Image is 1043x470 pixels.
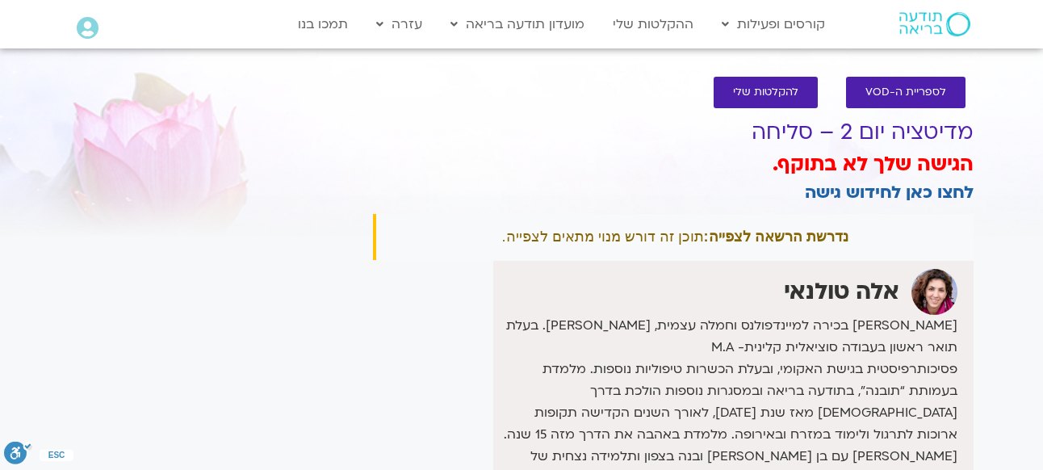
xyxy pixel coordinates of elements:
a: תמכו בנו [290,9,356,40]
span: להקלטות שלי [733,86,798,99]
div: תוכן זה דורש מנוי מתאים לצפייה. [373,214,974,260]
strong: נדרשת הרשאה לצפייה: [704,229,848,245]
a: קורסים ופעילות [714,9,833,40]
a: מועדון תודעה בריאה [442,9,593,40]
strong: אלה טולנאי [784,276,899,307]
a: להקלטות שלי [714,77,818,108]
img: תודעה בריאה [899,12,970,36]
img: אלה טולנאי [911,269,957,315]
a: לספריית ה-VOD [846,77,966,108]
a: ההקלטות שלי [605,9,702,40]
span: לספריית ה-VOD [865,86,946,99]
a: לחצו כאן לחידוש גישה [805,181,974,204]
a: עזרה [368,9,430,40]
h1: מדיטציה יום 2 – סליחה [373,120,974,145]
h3: הגישה שלך לא בתוקף. [373,151,974,178]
